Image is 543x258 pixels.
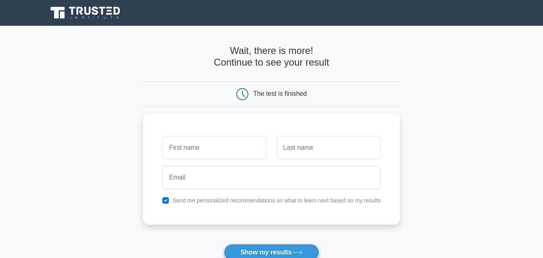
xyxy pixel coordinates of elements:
label: Send me personalized recommendations on what to learn next based on my results [172,197,381,204]
input: Last name [277,136,381,159]
input: Email [162,166,381,189]
h4: Wait, there is more! Continue to see your result [143,45,400,68]
input: First name [162,136,266,159]
div: The test is finished [253,90,307,97]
